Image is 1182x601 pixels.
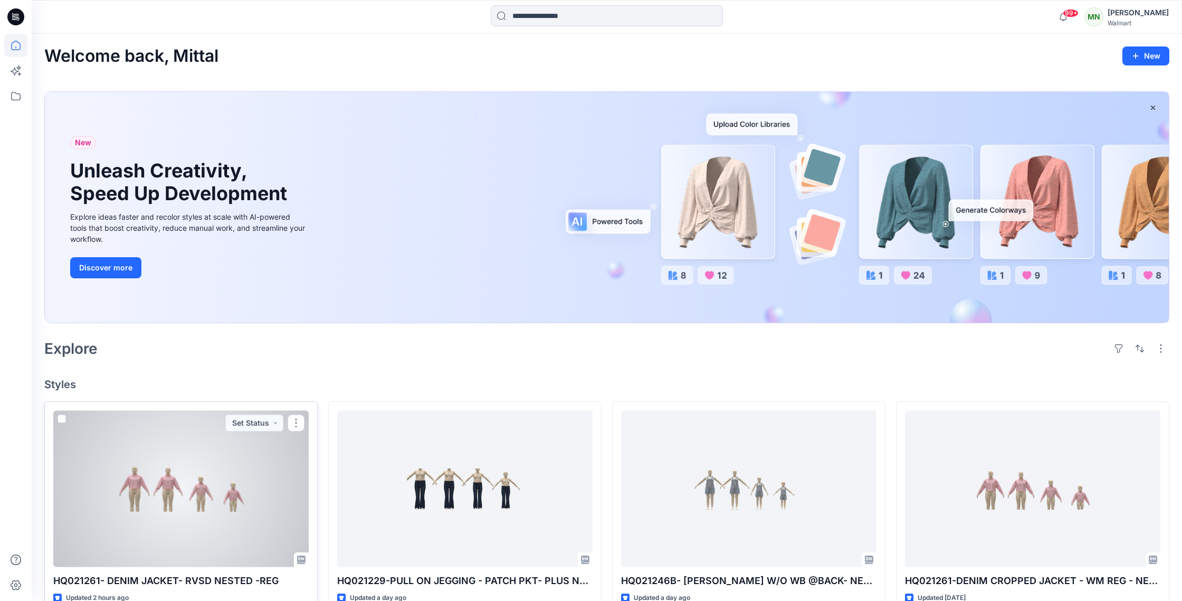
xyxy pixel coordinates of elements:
[70,257,308,278] a: Discover more
[53,574,309,588] p: HQ021261- DENIM JACKET- RVSD NESTED -REG
[44,46,218,66] h2: Welcome back, Mittal
[1084,7,1103,26] div: MN
[905,574,1160,588] p: HQ021261-DENIM CROPPED JACKET - WM REG - NESTED
[70,211,308,245] div: Explore ideas faster and recolor styles at scale with AI-powered tools that boost creativity, red...
[1108,19,1169,27] div: Walmart
[44,340,98,357] h2: Explore
[905,410,1160,567] a: HQ021261-DENIM CROPPED JACKET - WM REG - NESTED
[70,159,292,205] h1: Unleash Creativity, Speed Up Development
[1063,9,1079,17] span: 99+
[1108,6,1169,19] div: [PERSON_NAME]
[621,574,876,588] p: HQ021246B- [PERSON_NAME] W/O WB @BACK- NESTED
[70,257,141,278] button: Discover more
[337,574,593,588] p: HQ021229-PULL ON JEGGING - PATCH PKT- PLUS NESTED
[53,410,309,567] a: HQ021261- DENIM JACKET- RVSD NESTED -REG
[337,410,593,567] a: HQ021229-PULL ON JEGGING - PATCH PKT- PLUS NESTED
[1122,46,1169,65] button: New
[75,136,91,149] span: New
[621,410,876,567] a: HQ021246B- SHORTALL W/O WB @BACK- NESTED
[44,378,1169,391] h4: Styles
